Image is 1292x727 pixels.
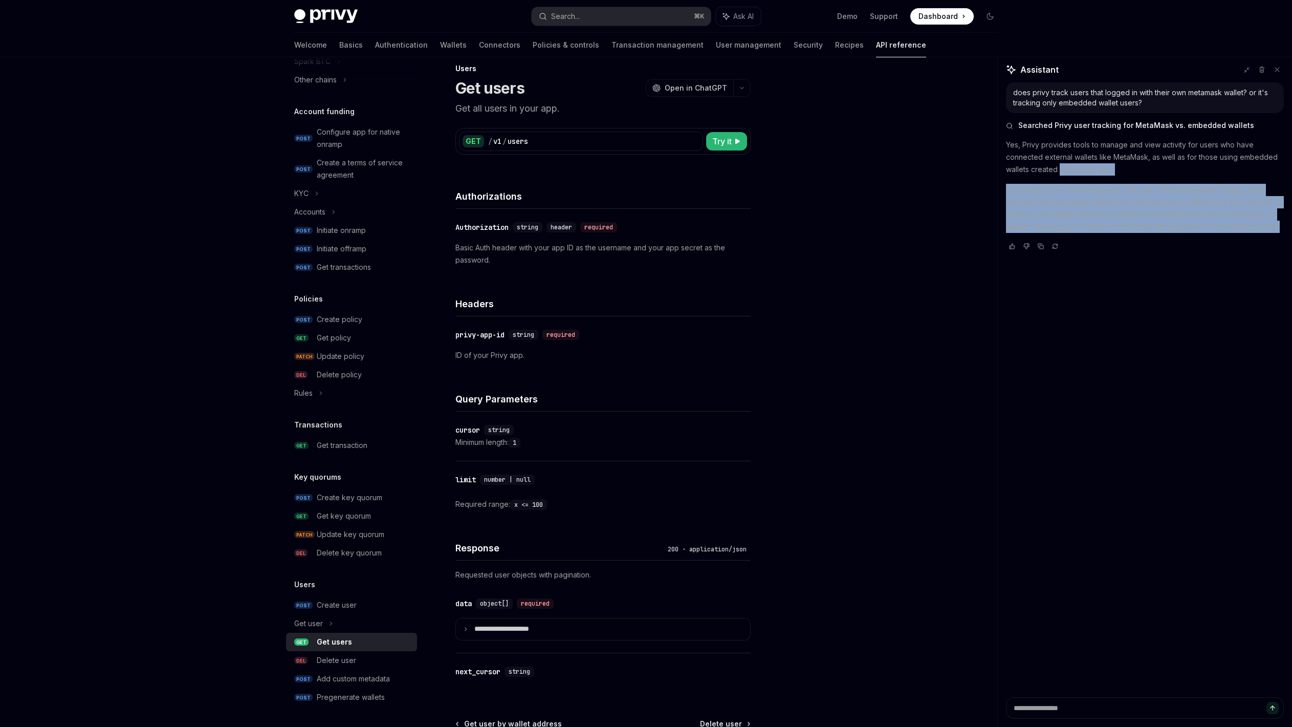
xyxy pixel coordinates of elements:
[294,694,313,701] span: POST
[664,544,751,554] div: 200 - application/json
[513,331,534,339] span: string
[294,371,308,379] span: DEL
[294,602,313,609] span: POST
[286,258,417,276] a: POSTGet transactions
[611,33,704,57] a: Transaction management
[509,668,530,676] span: string
[317,261,371,273] div: Get transactions
[317,369,362,381] div: Delete policy
[294,387,313,399] div: Rules
[317,636,352,648] div: Get users
[1006,120,1284,131] button: Searched Privy user tracking for MetaMask vs. embedded wallets
[317,224,366,237] div: Initiate onramp
[317,654,356,667] div: Delete user
[317,510,371,522] div: Get key quorum
[286,240,417,258] a: POSTInitiate offramp
[510,500,547,510] code: x <= 100
[294,512,309,520] span: GET
[286,436,417,455] a: GETGet transaction
[294,105,355,118] h5: Account funding
[455,222,509,232] div: Authorization
[665,83,727,93] span: Open in ChatGPT
[493,136,501,146] div: v1
[317,491,382,504] div: Create key quorum
[317,599,357,611] div: Create user
[294,264,313,271] span: POST
[375,33,428,57] a: Authentication
[455,79,524,97] h1: Get users
[876,33,926,57] a: API reference
[286,488,417,507] a: POSTCreate key quorum
[317,332,351,344] div: Get policy
[480,600,509,608] span: object[]
[286,347,417,366] a: PATCHUpdate policy
[532,7,711,26] button: Search...⌘K
[339,33,363,57] a: Basics
[286,507,417,525] a: GETGet key quorum
[455,498,751,510] div: Required range:
[294,531,315,539] span: PATCH
[317,157,411,181] div: Create a terms of service agreement
[294,316,313,324] span: POST
[533,33,599,57] a: Policies & controls
[463,135,484,147] div: GET
[455,667,500,677] div: next_cursor
[517,598,554,609] div: required
[455,598,472,609] div: data
[294,74,337,86] div: Other chains
[294,293,323,305] h5: Policies
[286,154,417,184] a: POSTCreate a terms of service agreement
[502,136,507,146] div: /
[317,547,382,559] div: Delete key quorum
[1006,184,1284,233] p: According to the "Overview" and "Get user connected wallets" pages, both external and embedded wa...
[1266,702,1279,714] button: Send message
[294,638,309,646] span: GET
[294,334,309,342] span: GET
[542,330,579,340] div: required
[455,330,505,340] div: privy-app-id
[317,243,366,255] div: Initiate offramp
[286,544,417,562] a: DELDelete key quorum
[294,657,308,665] span: DEL
[1006,139,1284,176] p: Yes, Privy provides tools to manage and view activity for users who have connected external walle...
[294,442,309,450] span: GET
[286,651,417,670] a: DELDelete user
[1018,120,1254,131] span: Searched Privy user tracking for MetaMask vs. embedded wallets
[294,617,323,630] div: Get user
[286,525,417,544] a: PATCHUpdate key quorum
[294,206,325,218] div: Accounts
[1020,63,1059,76] span: Assistant
[286,633,417,651] a: GETGet users
[694,12,705,20] span: ⌘ K
[317,126,411,151] div: Configure app for native onramp
[286,221,417,240] a: POSTInitiate onramp
[294,165,313,173] span: POST
[509,438,520,448] code: 1
[286,596,417,614] a: POSTCreate user
[455,569,751,581] p: Requested user objects with pagination.
[488,136,492,146] div: /
[294,579,315,591] h5: Users
[317,439,367,452] div: Get transaction
[712,135,732,147] span: Try it
[294,675,313,683] span: POST
[837,11,858,22] a: Demo
[716,33,781,57] a: User management
[317,691,385,703] div: Pregenerate wallets
[286,123,417,154] a: POSTConfigure app for native onramp
[733,11,754,22] span: Ask AI
[286,670,417,688] a: POSTAdd custom metadata
[455,349,751,361] p: ID of your Privy app.
[294,187,309,200] div: KYC
[982,8,998,25] button: Toggle dark mode
[286,329,417,347] a: GETGet policy
[294,227,313,234] span: POST
[317,350,364,362] div: Update policy
[317,528,384,541] div: Update key quorum
[455,475,476,485] div: limit
[1013,88,1277,108] div: does privy track users that logged in with their own metamask wallet? or it's tracking only embed...
[455,63,751,74] div: Users
[455,242,751,266] p: Basic Auth header with your app ID as the username and your app secret as the password.
[488,426,510,434] span: string
[317,313,362,326] div: Create policy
